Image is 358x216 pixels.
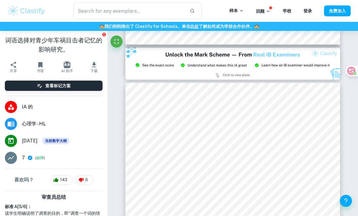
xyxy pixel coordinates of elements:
div: 6 [76,175,93,185]
font: 回顾 [256,9,265,14]
button: Fullscreen [110,35,123,48]
font: AI 助手 [61,69,73,73]
font: 下载 [90,69,98,73]
button: 故障 [36,155,44,161]
button: Report issue [102,32,106,37]
font: 词语选择对青少年车祸目击者记忆的影响研究。 [5,37,102,53]
img: Clastify logo [7,5,46,17]
font: IA 的 [22,104,33,110]
a: 学校 [283,8,291,13]
span: 🏫 [254,24,259,29]
button: Help and Feedback [340,195,352,207]
font: 书签 [37,69,44,73]
img: Ad [125,48,340,80]
font: 免费加入 [329,8,346,13]
span: 🏫 [99,24,104,29]
button: 下载 [81,59,108,76]
font: 故障 [36,156,44,160]
p: 7 [22,154,25,161]
span: 143 [57,177,71,183]
button: 查看标记方案 [5,81,103,91]
button: 书签 [27,59,54,76]
span: ( ) [35,155,45,161]
button: AI 助手 [54,59,81,76]
font: 共享 [10,69,17,73]
span: 6 [82,177,91,183]
button: 免费加入 [324,5,351,16]
font: 标准 A[5/6]： [5,204,32,209]
div: 143 [50,175,73,185]
font: 查看标记方案 [45,83,71,88]
font: 审查员总结 [42,194,66,200]
a: 此处 [190,24,199,29]
font: 心理学 - HL [22,121,46,127]
div: This exemplar is based on the current syllabus. Feel free to refer to it for inspiration/ideas wh... [42,138,69,144]
input: Search for any exemplars... [73,2,185,19]
font: 我们刚刚推出了 Clastify for Schools。单击 了解如何成为学校合作伙伴。 [99,24,259,29]
img: AI Assistant [64,61,70,68]
font: [DATE] [22,138,38,144]
font: 喜欢吗？ [14,177,34,183]
font: 当前教学大纲 [45,139,67,143]
font: 样本 [229,8,238,13]
a: 登录 [303,8,312,13]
